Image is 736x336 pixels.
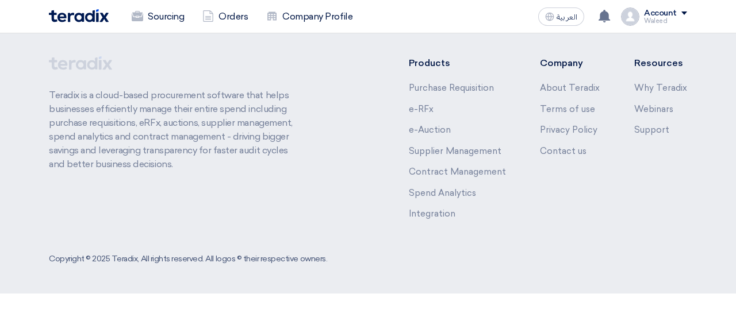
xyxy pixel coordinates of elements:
[409,125,451,135] a: e-Auction
[634,83,687,93] a: Why Teradix
[557,13,577,21] span: العربية
[409,208,455,219] a: Integration
[409,104,434,114] a: e-RFx
[409,188,476,198] a: Spend Analytics
[540,56,600,70] li: Company
[621,7,639,26] img: profile_test.png
[257,4,362,29] a: Company Profile
[634,56,687,70] li: Resources
[409,167,506,177] a: Contract Management
[409,83,494,93] a: Purchase Requisition
[49,253,327,265] div: Copyright © 2025 Teradix, All rights reserved. All logos © their respective owners.
[634,125,669,135] a: Support
[634,104,673,114] a: Webinars
[193,4,257,29] a: Orders
[49,88,304,171] p: Teradix is a cloud-based procurement software that helps businesses efficiently manage their enti...
[409,56,506,70] li: Products
[409,146,501,156] a: Supplier Management
[538,7,584,26] button: العربية
[644,18,687,24] div: Waleed
[540,146,586,156] a: Contact us
[540,125,597,135] a: Privacy Policy
[540,83,600,93] a: About Teradix
[122,4,193,29] a: Sourcing
[644,9,677,18] div: Account
[49,9,109,22] img: Teradix logo
[540,104,595,114] a: Terms of use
